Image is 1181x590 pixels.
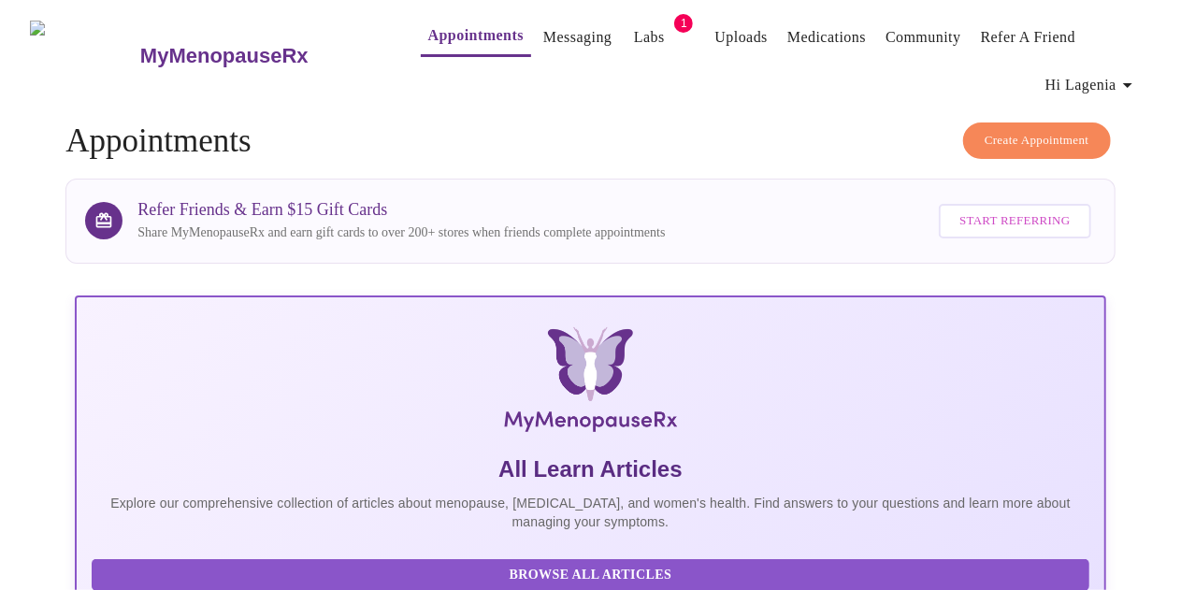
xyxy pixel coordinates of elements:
button: Appointments [421,17,531,57]
a: Medications [787,24,866,50]
span: 1 [674,14,693,33]
p: Share MyMenopauseRx and earn gift cards to over 200+ stores when friends complete appointments [137,223,665,242]
a: Appointments [428,22,524,49]
button: Create Appointment [963,122,1111,159]
img: MyMenopauseRx Logo [30,21,137,91]
button: Messaging [536,19,619,56]
span: Browse All Articles [110,564,1070,587]
a: Browse All Articles [92,566,1093,582]
button: Medications [780,19,873,56]
button: Community [878,19,969,56]
button: Labs [619,19,679,56]
button: Hi Lagenia [1038,66,1146,104]
span: Create Appointment [985,130,1089,151]
a: Uploads [714,24,768,50]
h4: Appointments [65,122,1115,160]
a: MyMenopauseRx [137,23,382,89]
p: Explore our comprehensive collection of articles about menopause, [MEDICAL_DATA], and women's hea... [92,494,1088,531]
button: Refer a Friend [973,19,1084,56]
button: Start Referring [939,204,1090,238]
img: MyMenopauseRx Logo [247,327,934,439]
a: Messaging [543,24,612,50]
a: Community [886,24,961,50]
h5: All Learn Articles [92,454,1088,484]
button: Uploads [707,19,775,56]
a: Labs [634,24,665,50]
h3: MyMenopauseRx [140,44,309,68]
a: Refer a Friend [981,24,1076,50]
a: Start Referring [934,194,1095,248]
h3: Refer Friends & Earn $15 Gift Cards [137,200,665,220]
span: Hi Lagenia [1045,72,1139,98]
span: Start Referring [959,210,1070,232]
